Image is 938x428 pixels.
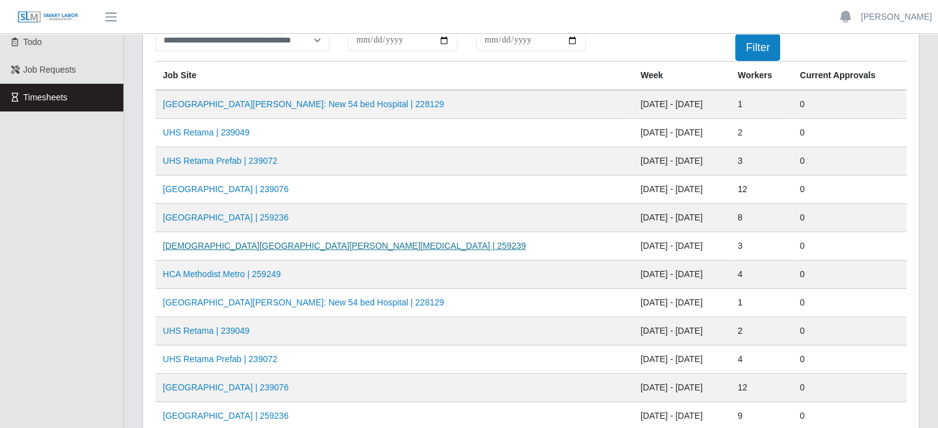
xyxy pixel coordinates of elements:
[155,62,633,91] th: job site
[730,176,792,204] td: 12
[163,241,526,251] a: [DEMOGRAPHIC_DATA][GEOGRAPHIC_DATA][PERSON_NAME][MEDICAL_DATA] | 259239
[633,374,731,402] td: [DATE] - [DATE]
[735,34,780,61] button: Filter
[792,232,907,260] td: 0
[730,260,792,289] td: 4
[792,289,907,317] td: 0
[792,90,907,119] td: 0
[792,147,907,176] td: 0
[730,147,792,176] td: 3
[163,326,250,336] a: UHS Retama | 239049
[792,204,907,232] td: 0
[633,289,731,317] td: [DATE] - [DATE]
[633,147,731,176] td: [DATE] - [DATE]
[163,382,289,392] a: [GEOGRAPHIC_DATA] | 239076
[163,127,250,137] a: UHS Retama | 239049
[730,317,792,345] td: 2
[792,345,907,374] td: 0
[633,204,731,232] td: [DATE] - [DATE]
[730,204,792,232] td: 8
[633,260,731,289] td: [DATE] - [DATE]
[792,62,907,91] th: Current Approvals
[633,62,731,91] th: Week
[23,65,76,75] span: Job Requests
[17,10,79,24] img: SLM Logo
[163,354,278,364] a: UHS Retama Prefab | 239072
[163,269,281,279] a: HCA Methodist Metro | 259249
[163,411,289,421] a: [GEOGRAPHIC_DATA] | 259236
[633,232,731,260] td: [DATE] - [DATE]
[792,317,907,345] td: 0
[163,99,444,109] a: [GEOGRAPHIC_DATA][PERSON_NAME]: New 54 bed Hospital | 228129
[730,62,792,91] th: Workers
[163,297,444,307] a: [GEOGRAPHIC_DATA][PERSON_NAME]: New 54 bed Hospital | 228129
[861,10,932,23] a: [PERSON_NAME]
[792,260,907,289] td: 0
[23,92,68,102] span: Timesheets
[163,212,289,222] a: [GEOGRAPHIC_DATA] | 259236
[730,345,792,374] td: 4
[792,374,907,402] td: 0
[633,317,731,345] td: [DATE] - [DATE]
[633,345,731,374] td: [DATE] - [DATE]
[730,374,792,402] td: 12
[730,119,792,147] td: 2
[163,156,278,166] a: UHS Retama Prefab | 239072
[23,37,42,47] span: Todo
[633,119,731,147] td: [DATE] - [DATE]
[730,90,792,119] td: 1
[163,184,289,194] a: [GEOGRAPHIC_DATA] | 239076
[730,289,792,317] td: 1
[792,176,907,204] td: 0
[792,119,907,147] td: 0
[730,232,792,260] td: 3
[633,90,731,119] td: [DATE] - [DATE]
[633,176,731,204] td: [DATE] - [DATE]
